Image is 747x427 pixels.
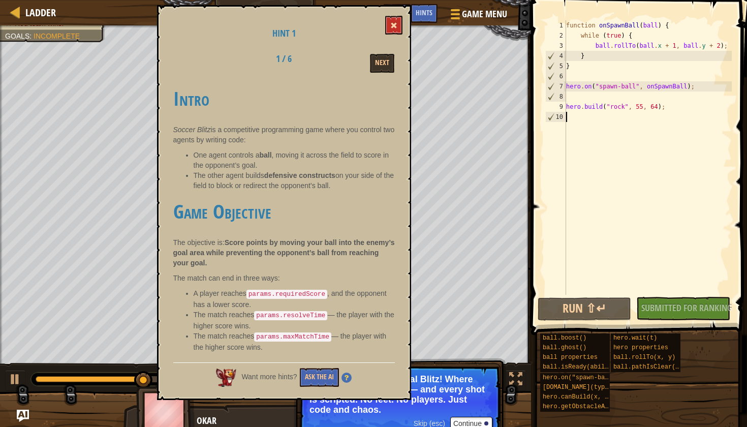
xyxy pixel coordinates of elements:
[173,126,211,134] em: Soccer Blitz
[546,91,566,102] div: 8
[613,354,675,361] span: ball.rollTo(x, y)
[543,384,634,391] span: [DOMAIN_NAME](type, x, y)
[254,332,331,342] code: params.maxMatchTime
[173,237,395,268] p: The objective is:
[34,32,80,40] span: Incomplete
[194,331,395,352] li: The match reaches — the player with the higher score wins.
[272,27,296,40] span: Hint 1
[545,102,566,112] div: 9
[613,344,668,351] span: hero properties
[543,344,586,351] span: ball.ghost()
[241,373,297,381] span: Want more hints?
[173,201,395,222] h1: Game Objective
[506,370,526,391] button: Toggle fullscreen
[259,151,271,159] strong: ball
[264,171,335,179] strong: defensive constructs
[543,354,598,361] span: ball properties
[5,370,25,391] button: ⌘ + P: Play
[416,8,432,17] span: Hints
[341,373,352,383] img: Hint
[194,288,395,310] li: A player reaches , and the opponent has a lower score.
[546,51,566,61] div: 4
[543,363,619,371] span: ball.isReady(ability)
[17,410,29,422] button: Ask AI
[543,374,631,381] span: hero.on("spawn-ball", f)
[383,4,411,23] button: Ask AI
[545,41,566,51] div: 3
[173,125,395,145] p: is a competitive programming game where you control two agents by writing code:
[25,6,56,19] span: Ladder
[194,170,395,191] li: The other agent builds on your side of the field to block or redirect the opponent’s ball.
[194,150,395,170] li: One agent controls a , moving it across the field to score in the opponent’s goal.
[462,8,507,21] span: Game Menu
[546,81,566,91] div: 7
[216,369,236,387] img: AI
[173,88,395,109] h1: Intro
[538,297,632,321] button: Run ⇧↵
[29,32,34,40] span: :
[300,368,339,387] button: Ask the AI
[543,334,586,342] span: ball.boost()
[546,61,566,71] div: 5
[545,30,566,41] div: 2
[613,363,694,371] span: ball.pathIsClear(x, y)
[246,290,327,299] code: params.requiredScore
[546,112,566,122] div: 10
[546,71,566,81] div: 6
[443,4,513,28] button: Game Menu
[543,393,612,401] span: hero.canBuild(x, y)
[173,238,395,267] strong: Score points by moving your ball into the enemy’s goal area while preventing the opponent’s ball ...
[194,310,395,331] li: The match reaches — the player with the higher score wins.
[545,20,566,30] div: 1
[613,334,657,342] span: hero.wait(t)
[252,54,316,64] h2: 1 / 6
[543,403,631,410] span: hero.getObstacleAt(x, y)
[370,54,394,73] button: Next
[5,32,29,40] span: Goals
[254,311,327,320] code: params.resolveTime
[20,6,56,19] a: Ladder
[173,273,395,283] p: The match can end in three ways:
